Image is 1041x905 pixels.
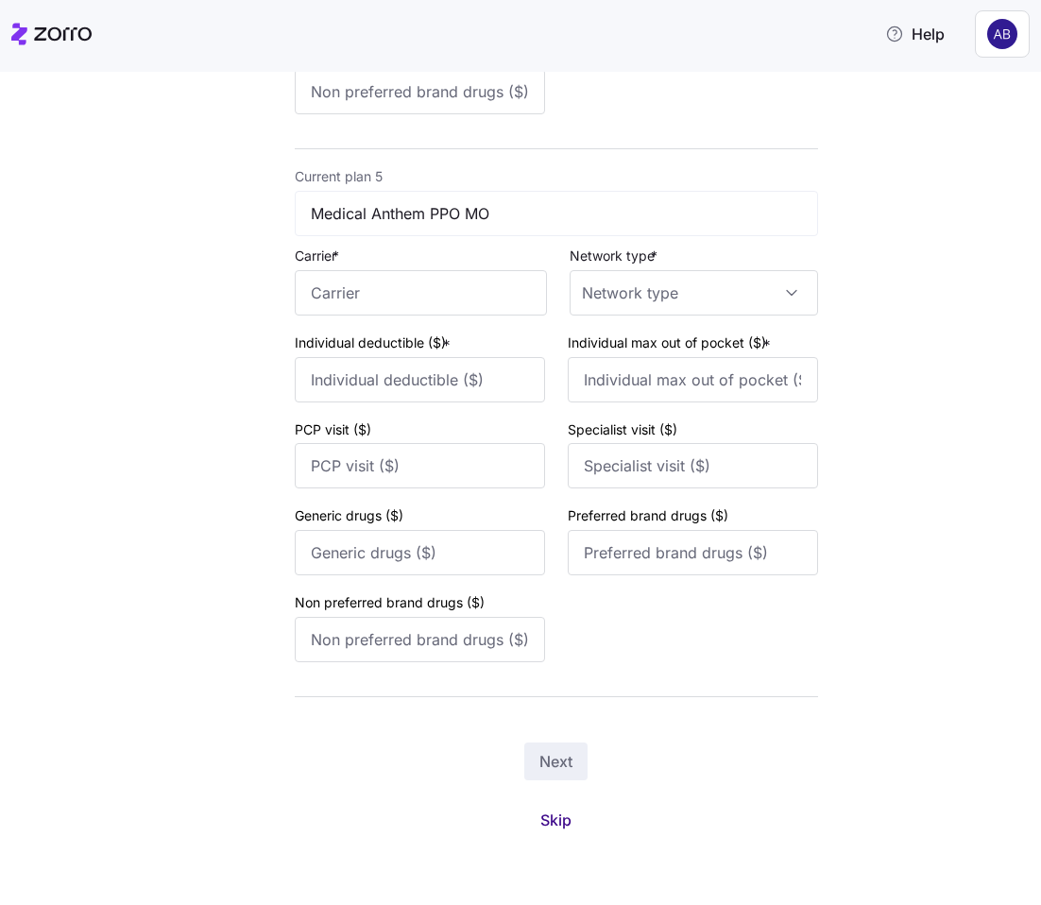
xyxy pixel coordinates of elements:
label: Individual max out of pocket ($) [568,333,775,353]
input: Preferred brand drugs ($) [568,530,818,575]
input: Specialist visit ($) [568,443,818,488]
label: Individual deductible ($) [295,333,454,353]
label: Generic drugs ($) [295,505,403,526]
label: Network type [570,246,661,266]
span: Next [539,750,572,773]
label: Specialist visit ($) [568,419,677,440]
label: Non preferred brand drugs ($) [295,592,485,613]
img: 3227d650c597807eb64cd4a411c49b81 [987,19,1017,49]
input: Individual deductible ($) [295,357,545,402]
label: Current plan 5 [295,166,383,187]
span: Skip [540,809,572,831]
button: Help [870,15,960,53]
span: Help [885,23,945,45]
input: PCP visit ($) [295,443,545,488]
button: Next [524,743,588,780]
input: Individual max out of pocket ($) [568,357,818,402]
input: Carrier [295,270,547,316]
button: Skip [525,803,587,837]
input: Non preferred brand drugs ($) [295,69,545,114]
label: Carrier [295,246,343,266]
label: Preferred brand drugs ($) [568,505,728,526]
input: Non preferred brand drugs ($) [295,617,545,662]
label: PCP visit ($) [295,419,371,440]
input: Generic drugs ($) [295,530,545,575]
input: Network type [570,270,818,316]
